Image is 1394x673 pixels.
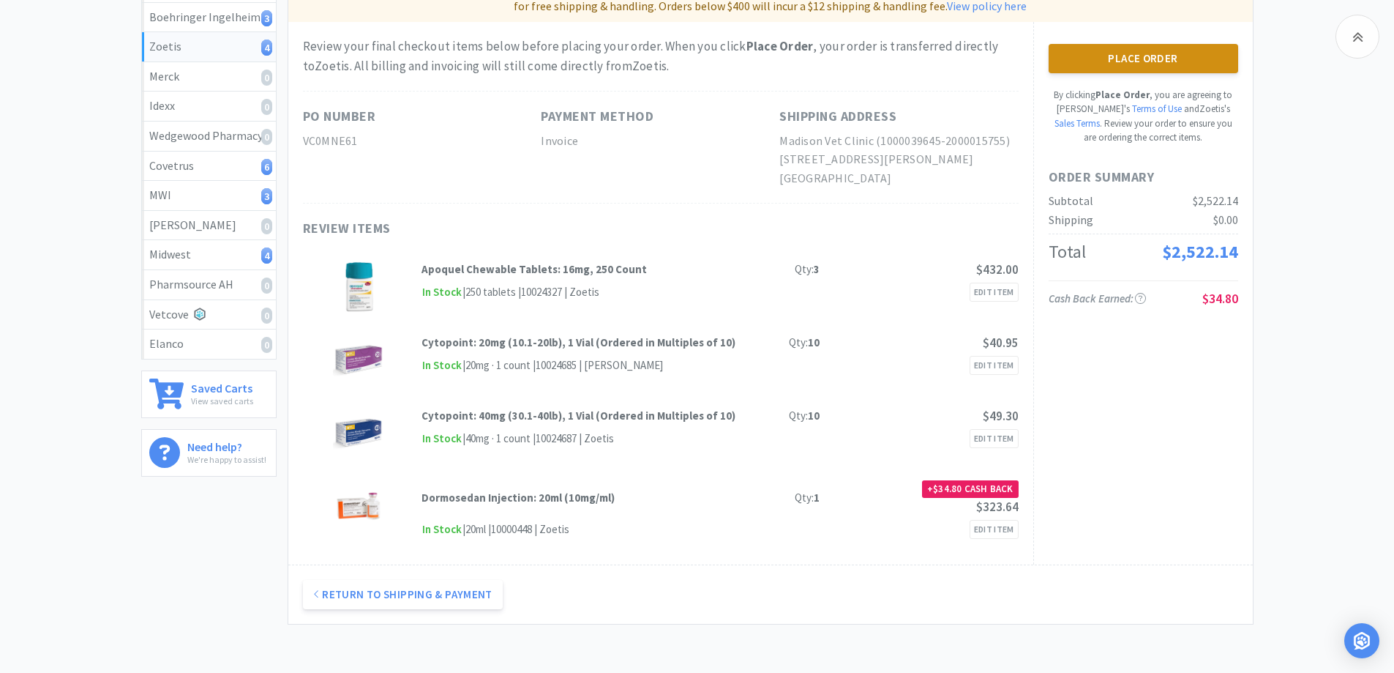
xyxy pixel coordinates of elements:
a: Pharmsource AH0 [142,270,276,300]
a: Saved CartsView saved carts [141,371,277,418]
i: 0 [261,70,272,86]
span: | 20mg · 1 count [462,358,531,372]
div: Total [1049,238,1086,266]
i: 4 [261,40,272,56]
h1: Review Items [303,218,742,239]
i: 0 [261,337,272,353]
span: | 40mg · 1 count [462,431,531,445]
a: [PERSON_NAME]0 [142,211,276,241]
strong: Cytopoint: 20mg (10.1-20lb), 1 Vial (Ordered in Multiples of 10) [421,335,735,349]
img: fc146469712d45738f4d6797b6cd308c_598477.png [333,261,384,312]
div: MWI [149,186,269,205]
i: 0 [261,99,272,115]
div: Midwest [149,245,269,264]
p: We're happy to assist! [187,453,266,466]
strong: Dormosedan Injection: 20ml (10mg/ml) [421,491,615,505]
div: Open Intercom Messenger [1344,623,1379,658]
div: Vetcove [149,305,269,324]
i: 3 [261,10,272,26]
strong: 10 [808,409,820,423]
button: Place Order [1049,44,1238,73]
strong: Apoquel Chewable Tablets: 16mg, 250 Count [421,262,647,276]
div: Qty: [789,407,820,425]
h1: PO Number [303,106,376,127]
a: Covetrus6 [142,152,276,182]
h1: Payment Method [541,106,653,127]
a: MWI3 [142,181,276,211]
div: Pharmsource AH [149,275,269,294]
span: Cash Back Earned : [1049,291,1146,305]
span: $323.64 [976,499,1019,515]
div: [PERSON_NAME] [149,216,269,235]
h2: [GEOGRAPHIC_DATA] [779,169,1018,188]
strong: Cytopoint: 40mg (30.1-40lb), 1 Vial (Ordered in Multiples of 10) [421,409,735,423]
button: Return to Shipping & Payment [303,580,503,609]
span: $34.80 [933,483,962,495]
h2: VC0MNE61 [303,132,542,151]
a: Edit Item [970,429,1019,448]
div: Qty: [795,261,820,278]
i: 6 [261,159,272,175]
a: Elanco0 [142,330,276,359]
span: $40.95 [983,335,1019,351]
a: Edit Item [970,520,1019,539]
span: and Zoetis 's . [1054,103,1230,130]
div: Idexx [149,97,269,116]
div: | 10000448 | Zoetis [486,521,569,538]
h6: Need help? [187,437,266,453]
div: Qty: [789,334,820,352]
a: Boehringer Ingelheim3 [142,3,276,33]
h2: Invoice [541,132,779,151]
i: 0 [261,218,272,234]
h2: [STREET_ADDRESS][PERSON_NAME] [779,150,1018,169]
div: | 10024685 | [PERSON_NAME] [531,357,663,374]
div: Elanco [149,335,269,354]
i: 4 [261,248,272,264]
div: | 10024327 | Zoetis [516,283,599,301]
h1: Order Summary [1049,167,1238,188]
div: Qty: [795,489,820,507]
h2: Madison Vet Clinic (1000039645-2000015755) [779,132,1018,151]
i: 0 [261,308,272,324]
a: Wedgewood Pharmacy0 [142,122,276,152]
span: $0.00 [1213,212,1238,227]
p: View saved carts [191,394,253,408]
div: Subtotal [1049,192,1093,211]
div: Merck [149,67,269,86]
span: In Stock [421,357,462,375]
strong: 1 [814,491,820,505]
a: Terms of Use [1132,103,1182,115]
strong: Place Order [746,38,814,54]
img: 39cef90203794d518db4e981ce7afd39_524968.jpeg [333,334,384,385]
span: $2,522.14 [1193,193,1238,208]
div: Shipping [1049,211,1093,230]
span: In Stock [421,521,462,539]
span: $2,522.14 [1162,240,1238,263]
span: In Stock [421,283,462,302]
div: + Cash Back [922,480,1018,498]
i: 3 [261,188,272,204]
div: Boehringer Ingelheim [149,8,269,27]
h1: Shipping Address [779,106,896,127]
span: | 20ml [462,522,486,536]
div: Review your final checkout items below before placing your order. When you click , your order is ... [303,37,1019,76]
i: 0 [261,278,272,294]
span: | 250 tablets [462,285,516,299]
strong: 3 [814,262,820,276]
a: Merck0 [142,62,276,92]
i: 0 [261,129,272,145]
h6: Saved Carts [191,379,253,394]
img: 5a2e40c6056b4cd882eeba14576c73a6_295465.png [333,480,384,532]
div: Covetrus [149,157,269,176]
a: Edit Item [970,356,1019,375]
a: Edit Item [970,283,1019,302]
div: Wedgewood Pharmacy [149,127,269,146]
a: Sales Terms [1054,117,1100,130]
p: By clicking , you are agreeing to [PERSON_NAME]'s Review your order to ensure you are ordering th... [1049,88,1238,145]
a: Idexx0 [142,92,276,122]
div: Zoetis [149,37,269,56]
a: Midwest4 [142,240,276,270]
span: $49.30 [983,408,1019,424]
div: | 10024687 | Zoetis [531,430,614,447]
img: d68059bb95f34f6ca8f79a017dff92f3_527055.jpeg [333,407,384,458]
